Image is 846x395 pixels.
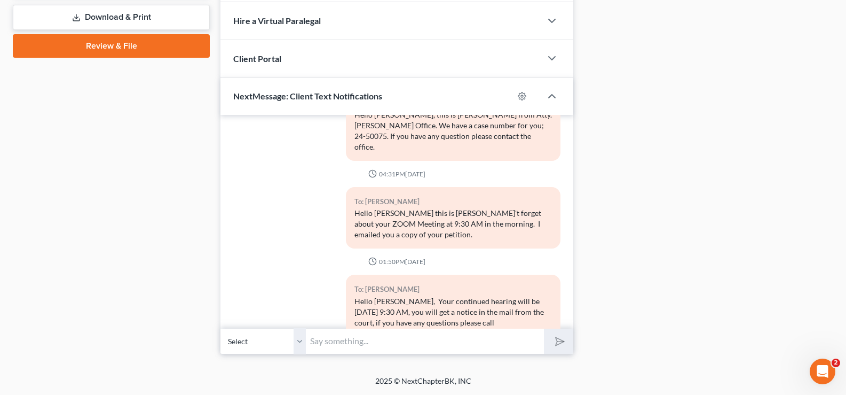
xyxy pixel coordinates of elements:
[354,110,552,152] div: Hello [PERSON_NAME], this is [PERSON_NAME] from Atty. [PERSON_NAME] Office. We have a case number...
[233,16,321,26] span: Hire a Virtual Paralegal
[233,169,560,179] div: 04:31PM[DATE]
[810,359,835,384] iframe: Intercom live chat
[354,296,552,328] div: Hello [PERSON_NAME], Your continued hearing will be [DATE] 9:30 AM, you will get a notice in the ...
[832,359,840,367] span: 2
[233,257,560,266] div: 01:50PM[DATE]
[119,376,728,395] div: 2025 © NextChapterBK, INC
[306,328,544,354] input: Say something...
[233,53,281,64] span: Client Portal
[354,196,552,208] div: To: [PERSON_NAME]
[233,91,382,101] span: NextMessage: Client Text Notifications
[354,208,552,240] div: Hello [PERSON_NAME] this is [PERSON_NAME]'t forget about your ZOOM Meeting at 9:30 AM in the morn...
[13,5,210,30] a: Download & Print
[354,283,552,296] div: To: [PERSON_NAME]
[13,34,210,58] a: Review & File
